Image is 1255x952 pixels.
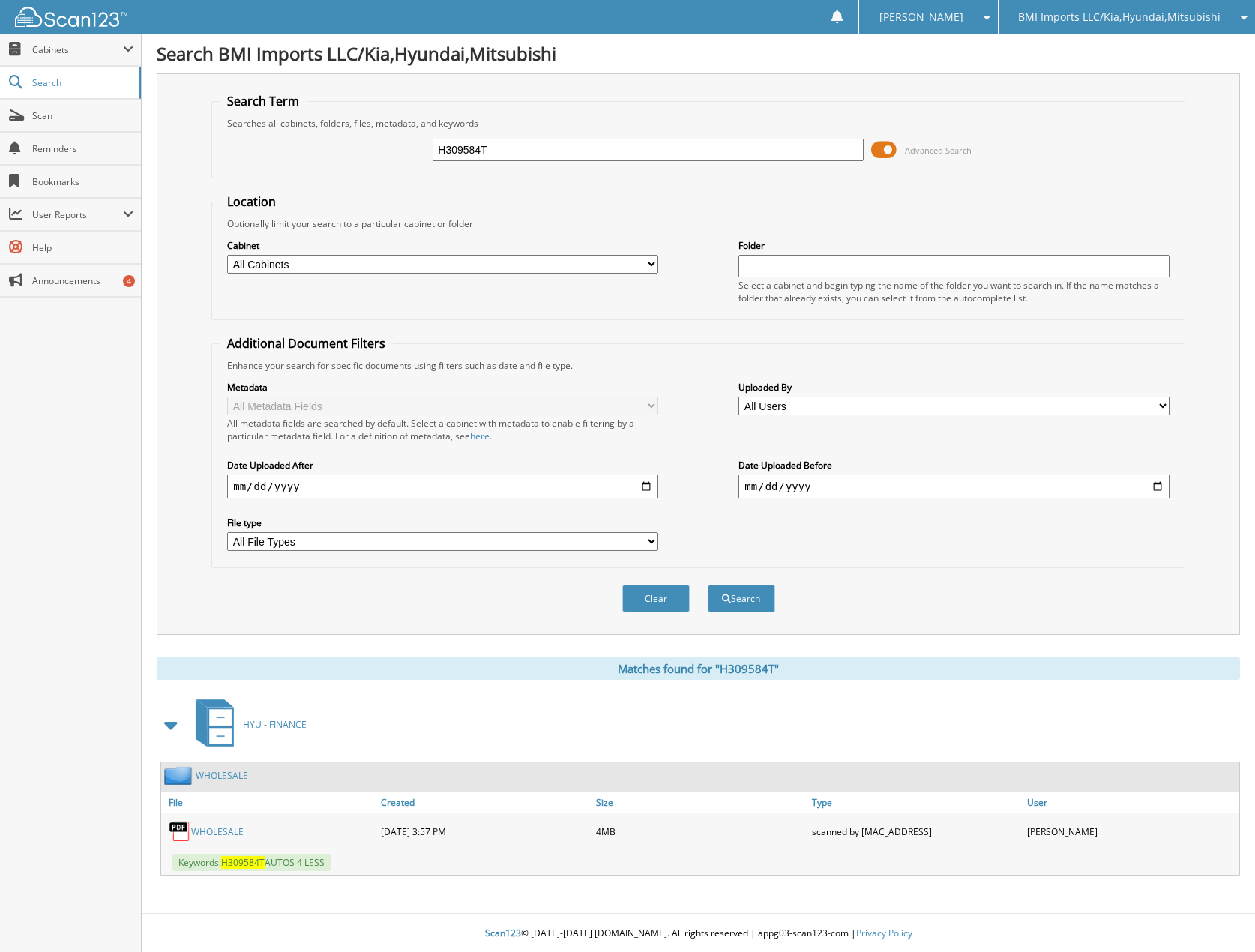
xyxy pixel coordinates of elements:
div: [DATE] 3:57 PM [377,816,593,846]
div: © [DATE]-[DATE] [DOMAIN_NAME]. All rights reserved | appg03-scan123-com | [142,915,1255,952]
a: Created [377,792,593,813]
span: Scan [32,109,133,122]
div: scanned by [MAC_ADDRESS] [808,816,1024,846]
span: User Reports [32,208,123,221]
span: Cabinets [32,43,123,56]
img: folder2.png [164,766,196,785]
div: Select a cabinet and begin typing the name of the folder you want to search in. If the name match... [738,279,1169,304]
label: Date Uploaded Before [738,459,1169,472]
img: scan123-logo-white.svg [15,7,127,27]
label: File type [227,516,657,529]
div: Optionally limit your search to a particular cabinet or folder [220,217,1177,230]
h1: Search BMI Imports LLC/Kia,Hyundai,Mitsubishi [157,41,1240,66]
img: PDF.png [169,820,191,843]
a: Type [808,792,1024,813]
legend: Location [220,193,283,210]
legend: Additional Document Filters [220,335,393,352]
a: WHOLESALE [191,825,244,838]
span: Search [32,76,131,89]
span: Help [32,241,133,254]
div: [PERSON_NAME] [1023,816,1239,846]
a: here [470,430,490,442]
label: Metadata [227,381,657,394]
div: 4 [123,275,135,287]
legend: Search Term [220,93,307,109]
span: H309584T [221,856,265,869]
div: All metadata fields are searched by default. Select a cabinet with metadata to enable filtering b... [227,417,657,442]
span: Reminders [32,142,133,155]
label: Uploaded By [738,381,1169,394]
a: WHOLESALE [196,769,248,782]
a: Privacy Policy [856,927,912,939]
a: HYU - FINANCE [187,695,307,754]
span: BMI Imports LLC/Kia,Hyundai,Mitsubishi [1018,13,1221,22]
span: Announcements [32,274,133,287]
button: Clear [622,585,690,612]
div: Searches all cabinets, folders, files, metadata, and keywords [220,117,1177,130]
span: Keywords: AUTOS 4 LESS [172,854,331,871]
button: Search [708,585,775,612]
span: Advanced Search [905,145,972,156]
span: [PERSON_NAME] [879,13,963,22]
input: start [227,475,657,498]
a: User [1023,792,1239,813]
a: Size [592,792,808,813]
a: File [161,792,377,813]
div: Matches found for "H309584T" [157,657,1240,680]
label: Date Uploaded After [227,459,657,472]
span: Scan123 [485,927,521,939]
label: Cabinet [227,239,657,252]
span: HYU - FINANCE [243,718,307,731]
span: Bookmarks [32,175,133,188]
input: end [738,475,1169,498]
div: 4MB [592,816,808,846]
label: Folder [738,239,1169,252]
div: Enhance your search for specific documents using filters such as date and file type. [220,359,1177,372]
